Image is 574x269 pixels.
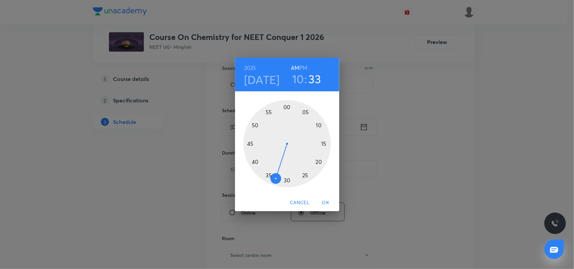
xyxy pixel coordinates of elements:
[299,63,307,73] button: PM
[315,196,337,209] button: OK
[290,198,309,207] span: Cancel
[304,72,307,86] h3: :
[309,72,321,86] button: 33
[244,63,256,73] button: 2025
[291,63,299,73] button: AM
[318,198,334,207] span: OK
[292,72,304,86] button: 10
[244,73,280,87] button: [DATE]
[287,196,312,209] button: Cancel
